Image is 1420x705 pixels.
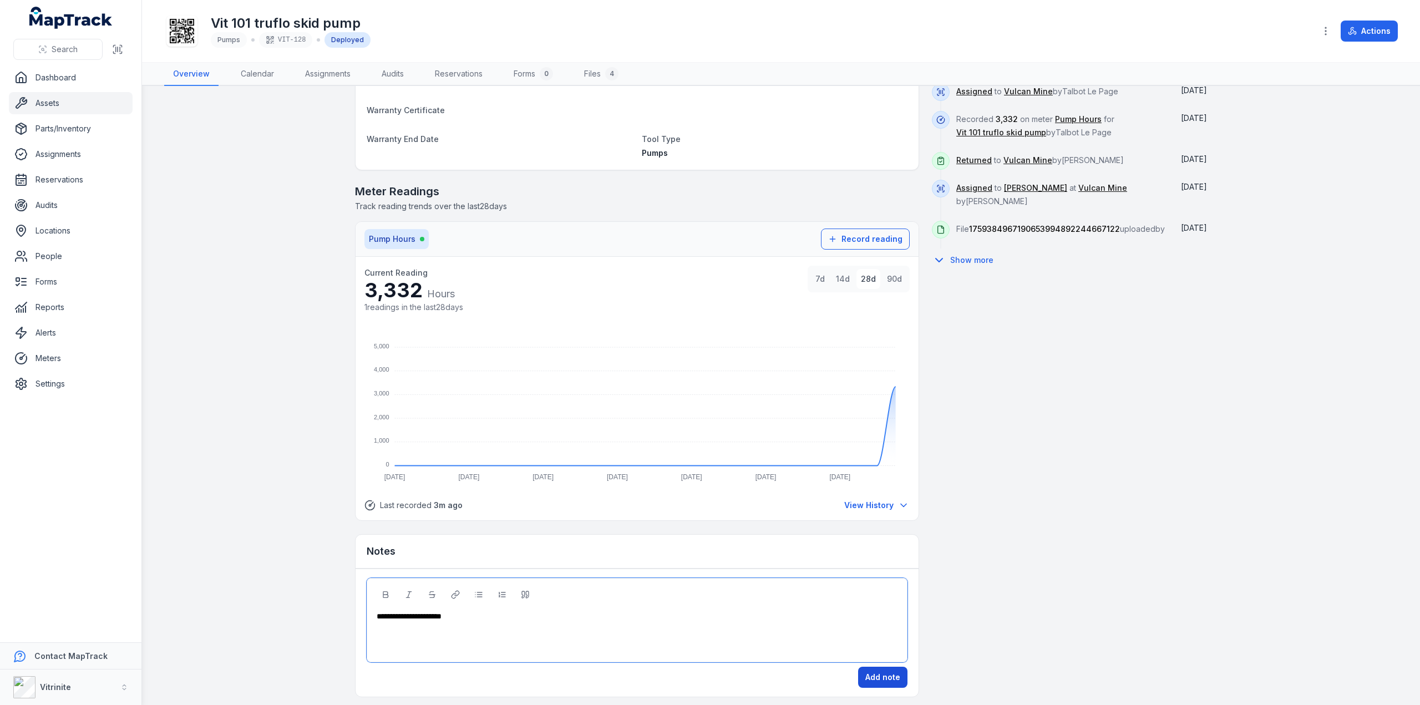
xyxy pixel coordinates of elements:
[821,229,910,250] button: Record reading
[956,183,1127,206] span: to at by [PERSON_NAME]
[374,390,389,397] tspan: 3,000
[1078,182,1127,194] a: Vulcan Mine
[364,279,463,302] div: 3,332
[355,184,919,199] h2: Meter Readings
[367,105,445,115] span: Warranty Certificate
[956,155,992,166] a: Returned
[516,585,535,604] button: Blockquote
[52,44,78,55] span: Search
[384,473,405,481] tspan: [DATE]
[355,201,507,211] span: Track reading trends over the last 28 days
[9,322,133,344] a: Alerts
[364,268,428,277] span: Current Reading
[399,585,418,604] button: Italic
[13,39,103,60] button: Search
[9,296,133,318] a: Reports
[841,234,902,245] span: Record reading
[605,67,618,80] div: 4
[642,134,681,144] span: Tool Type
[9,220,133,242] a: Locations
[164,63,219,86] a: Overview
[373,63,413,86] a: Audits
[1341,21,1398,42] button: Actions
[34,651,108,661] strong: Contact MapTrack
[434,500,463,510] time: 07/10/2025, 1:49:13 pm
[1003,155,1052,166] a: Vulcan Mine
[446,585,465,604] button: Link
[883,269,906,289] button: 90d
[9,194,133,216] a: Audits
[9,373,133,395] a: Settings
[1181,113,1207,123] time: 07/10/2025, 1:49:13 pm
[369,234,415,245] span: Pump Hours
[1181,85,1207,95] span: [DATE]
[9,118,133,140] a: Parts/Inventory
[505,63,562,86] a: Forms0
[844,499,910,511] button: View all meter readings history
[532,473,554,481] tspan: [DATE]
[364,302,463,313] div: 1 readings in the last 28 days
[956,114,1114,137] span: Recorded on meter for by Talbot Le Page
[829,473,850,481] tspan: [DATE]
[9,67,133,89] a: Dashboard
[374,366,389,373] tspan: 4,000
[9,245,133,267] a: People
[681,473,702,481] tspan: [DATE]
[1181,182,1207,191] time: 02/10/2025, 4:04:25 pm
[9,169,133,191] a: Reservations
[259,32,312,48] div: VIT-128
[844,500,894,511] span: View History
[956,182,992,194] a: Assigned
[423,585,442,604] button: Strikethrough
[376,585,395,604] button: Bold
[29,7,113,29] a: MapTrack
[386,461,389,468] tspan: 0
[374,343,389,349] tspan: 5,000
[9,92,133,114] a: Assets
[540,67,553,80] div: 0
[434,500,463,510] span: 3m ago
[956,127,1046,138] a: Vit 101 truflo skid pump
[426,63,491,86] a: Reservations
[364,229,429,249] button: Pump Hours
[1181,223,1207,232] span: [DATE]
[296,63,359,86] a: Assignments
[367,544,395,559] h3: Notes
[469,585,488,604] button: Bulleted List
[956,155,1124,165] span: to by [PERSON_NAME]
[40,682,71,692] strong: Vitrinite
[9,347,133,369] a: Meters
[232,63,283,86] a: Calendar
[1181,113,1207,123] span: [DATE]
[1004,182,1067,194] a: [PERSON_NAME]
[1181,154,1207,164] time: 02/10/2025, 4:04:38 pm
[858,667,907,688] button: Add note
[9,271,133,293] a: Forms
[211,14,371,32] h1: Vit 101 truflo skid pump
[996,114,1018,124] span: 3,332
[956,224,1227,234] span: File uploaded by [PERSON_NAME]
[1181,85,1207,95] time: 07/10/2025, 1:51:16 pm
[1181,223,1207,232] time: 02/10/2025, 4:03:55 pm
[755,473,777,481] tspan: [DATE]
[374,414,389,420] tspan: 2,000
[932,248,1001,272] button: Show more
[607,473,628,481] tspan: [DATE]
[374,437,389,444] tspan: 1,000
[1055,114,1102,125] a: Pump Hours
[217,35,240,44] span: Pumps
[956,86,992,97] a: Assigned
[427,288,455,300] span: Hours
[831,269,854,289] button: 14d
[969,224,1120,234] span: 1759384967190653994892244667122
[575,63,627,86] a: Files4
[1004,86,1053,97] a: Vulcan Mine
[458,473,479,481] tspan: [DATE]
[493,585,511,604] button: Ordered List
[856,269,880,289] button: 28d
[1181,182,1207,191] span: [DATE]
[1181,154,1207,164] span: [DATE]
[380,500,463,511] span: Last recorded
[324,32,371,48] div: Deployed
[9,143,133,165] a: Assignments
